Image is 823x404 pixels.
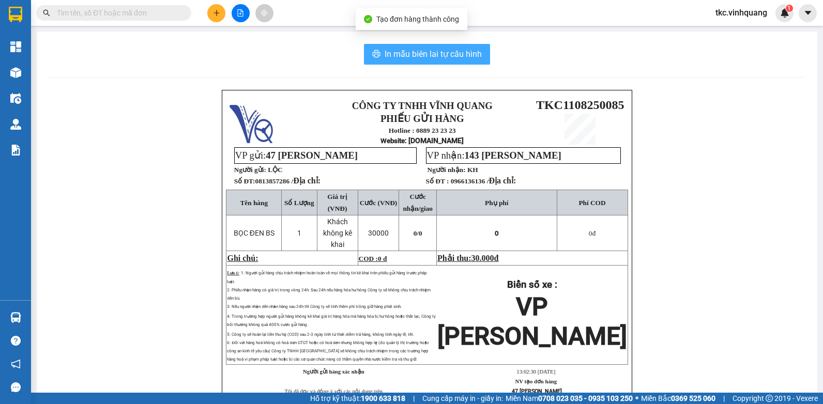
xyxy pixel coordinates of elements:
[786,5,793,12] sup: 1
[635,396,638,400] span: ⚪️
[422,393,503,404] span: Cung cấp máy in - giấy in:
[352,100,493,111] strong: CÔNG TY TNHH VĨNH QUANG
[538,394,633,402] strong: 0708 023 035 - 0935 103 250
[207,4,225,22] button: plus
[310,393,405,404] span: Hỗ trợ kỹ thuật:
[787,5,791,12] span: 1
[10,145,21,156] img: solution-icon
[293,176,321,185] span: Địa chỉ:
[11,359,21,369] span: notification
[403,193,433,212] span: Cước nhận/giao
[327,193,347,212] span: Giá trị (VNĐ)
[376,15,459,23] span: Tạo đơn hàng thành công
[437,254,498,262] span: Phải thu:
[766,395,773,402] span: copyright
[707,6,775,19] span: tkc.vinhquang
[10,93,21,104] img: warehouse-icon
[359,255,387,262] span: COD :
[372,50,380,59] span: printer
[227,332,429,362] span: 5: Công ty sẽ hoàn lại tiền thu hộ (COD) sau 2-3 ngày tính từ thời điểm trả hàng, không tính ngày...
[11,336,21,346] span: question-circle
[589,229,596,237] span: đ
[361,394,405,402] strong: 1900 633 818
[10,41,21,52] img: dashboard-icon
[419,229,422,237] span: 0
[227,271,426,284] span: 1: Người gửi hàng chịu trách nhiệm hoàn toàn về mọi thông tin kê khai trên phiếu gửi hàng trước p...
[230,100,273,143] img: logo
[57,7,179,19] input: Tìm tên, số ĐT hoặc mã đơn
[235,150,358,161] span: VP gửi:
[255,4,273,22] button: aim
[780,8,789,18] img: icon-new-feature
[237,9,244,17] span: file-add
[437,292,627,351] span: VP [PERSON_NAME]
[11,382,21,392] span: message
[368,229,389,237] span: 30000
[536,98,624,112] span: TKC1108250085
[413,393,415,404] span: |
[451,177,516,185] span: 0966136136 /
[578,199,605,207] span: Phí COD
[516,369,555,375] span: 13:02:30 [DATE]
[227,314,436,327] span: 4: Trong trường hợp người gửi hàng không kê khai giá trị hàng hóa mà hàng hóa bị hư hỏng hoặc thấ...
[9,7,22,22] img: logo-vxr
[489,176,516,185] span: Địa chỉ:
[364,44,490,65] button: printerIn mẫu biên lai tự cấu hình
[268,166,283,174] span: LỘC
[380,113,464,124] strong: PHIẾU GỬI HÀNG
[378,255,387,262] span: 0 đ
[467,166,478,174] span: KH
[380,137,405,145] span: Website
[507,279,557,290] strong: Biển số xe :
[234,229,275,237] span: BỌC ĐEN BS
[234,177,321,185] strong: Số ĐT:
[465,150,561,161] span: 143 [PERSON_NAME]
[799,4,817,22] button: caret-down
[227,288,431,301] span: 2: Phiếu nhận hàng có giá trị trong vòng 24h. Sau 24h nếu hàng hóa hư hỏng Công ty sẽ không chịu ...
[10,119,21,130] img: warehouse-icon
[380,136,464,145] strong: : [DOMAIN_NAME]
[227,254,258,262] span: Ghi chú:
[284,389,383,394] span: Tôi đã đọc và đồng ý với các nội dung trên
[323,217,352,248] span: Khách không kê khai
[232,4,250,22] button: file-add
[495,229,499,237] span: 0
[485,199,508,207] span: Phụ phí
[723,393,725,404] span: |
[671,394,715,402] strong: 0369 525 060
[303,369,364,375] strong: Người gửi hàng xác nhận
[389,127,456,134] strong: Hotline : 0889 23 23 23
[10,67,21,78] img: warehouse-icon
[426,177,449,185] strong: Số ĐT :
[427,150,561,161] span: VP nhận:
[213,9,220,17] span: plus
[414,229,422,237] span: 0/
[240,199,268,207] span: Tên hàng
[255,177,321,185] span: 0813857286 /
[43,9,50,17] span: search
[515,379,557,384] strong: NV tạo đơn hàng
[266,150,358,161] span: 47 [PERSON_NAME]
[494,254,499,262] span: đ
[261,9,268,17] span: aim
[512,388,562,395] strong: 47 [PERSON_NAME]
[471,254,494,262] span: 30.000
[360,199,398,207] span: Cước (VNĐ)
[10,312,21,323] img: warehouse-icon
[297,229,301,237] span: 1
[234,166,266,174] strong: Người gửi:
[589,229,592,237] span: 0
[428,166,466,174] strong: Người nhận:
[506,393,633,404] span: Miền Nam
[641,393,715,404] span: Miền Bắc
[803,8,813,18] span: caret-down
[364,15,372,23] span: check-circle
[227,304,401,309] span: 3: Nếu người nhận đến nhận hàng sau 24h thì Công ty sẽ tính thêm phí trông giữ hàng phát sinh.
[227,271,239,275] span: Lưu ý:
[385,48,482,60] span: In mẫu biên lai tự cấu hình
[284,199,314,207] span: Số Lượng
